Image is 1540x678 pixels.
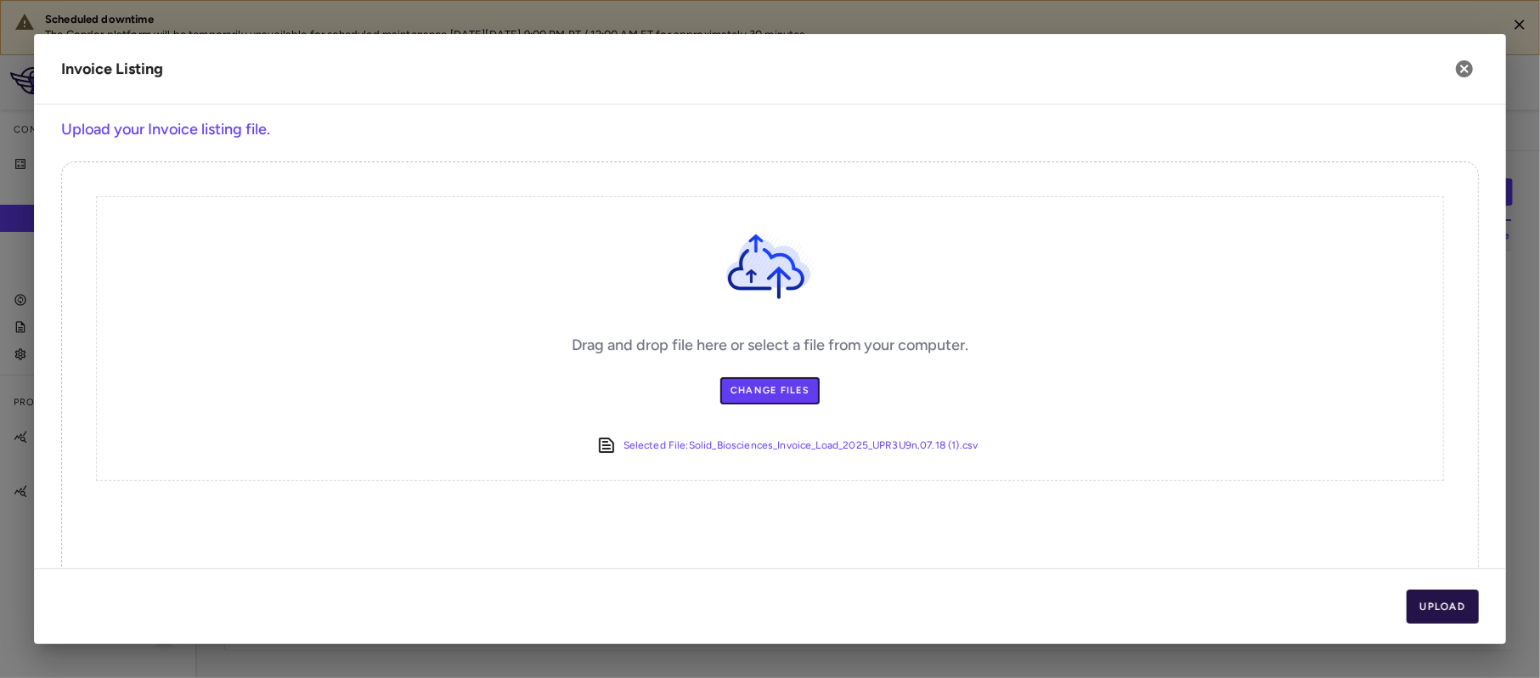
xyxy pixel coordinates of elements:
h6: Drag and drop file here or select a file from your computer. [572,334,968,357]
button: Upload [1407,590,1480,624]
h6: Upload your Invoice listing file. [61,118,1479,141]
div: Invoice Listing [61,58,163,81]
label: Change Files [720,377,820,404]
a: Selected File:Solid_Biosciences_Invoice_Load_2025_UPR3U9n.07.18 (1).csv [623,435,979,456]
